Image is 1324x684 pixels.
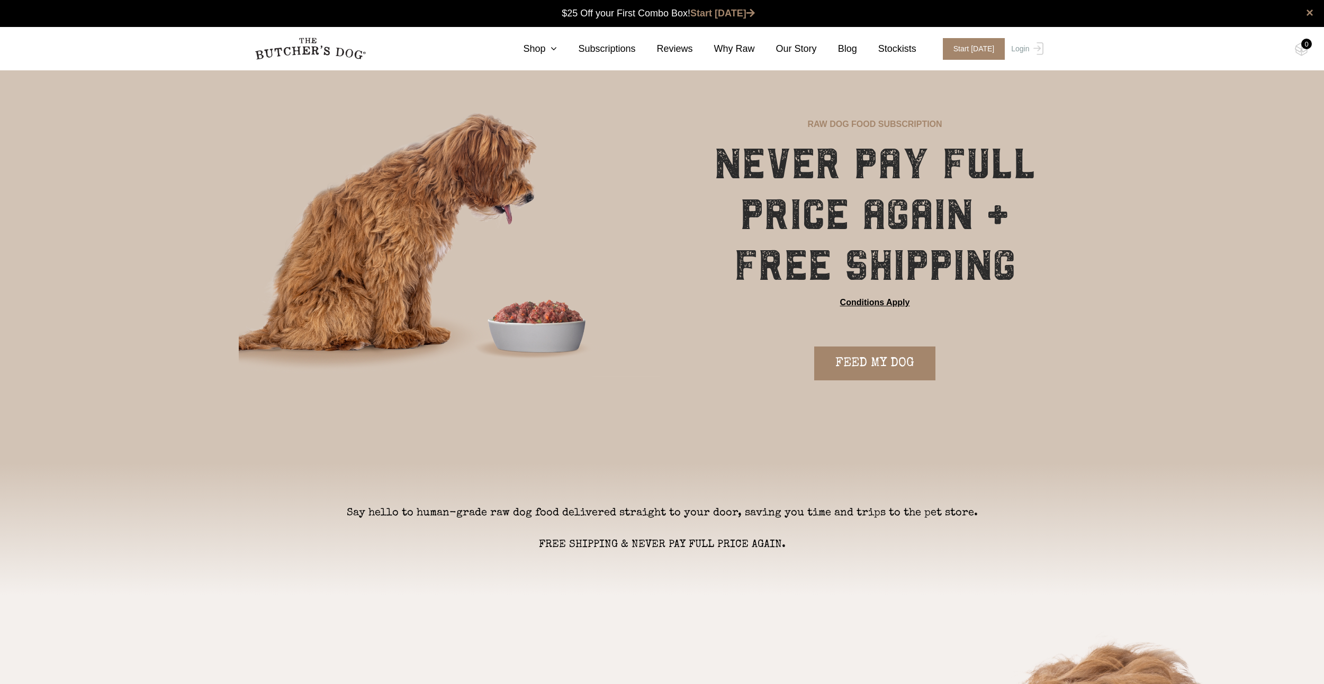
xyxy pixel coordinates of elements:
p: RAW DOG FOOD SUBSCRIPTION [807,118,942,131]
a: Our Story [755,42,817,56]
a: Shop [502,42,557,56]
a: Why Raw [693,42,755,56]
img: blaze-subscription-hero [239,70,660,421]
a: Login [1008,38,1043,60]
a: Conditions Apply [840,296,910,309]
h1: NEVER PAY FULL PRICE AGAIN + FREE SHIPPING [691,139,1059,291]
span: Start [DATE] [943,38,1005,60]
div: 0 [1301,39,1312,49]
a: FEED MY DOG [814,346,935,380]
a: Start [DATE] [932,38,1009,60]
a: Blog [817,42,857,56]
img: TBD_Cart-Empty.png [1295,42,1308,56]
a: Reviews [636,42,693,56]
a: Start [DATE] [690,8,755,19]
a: Subscriptions [557,42,635,56]
a: Stockists [857,42,916,56]
a: close [1306,6,1313,19]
